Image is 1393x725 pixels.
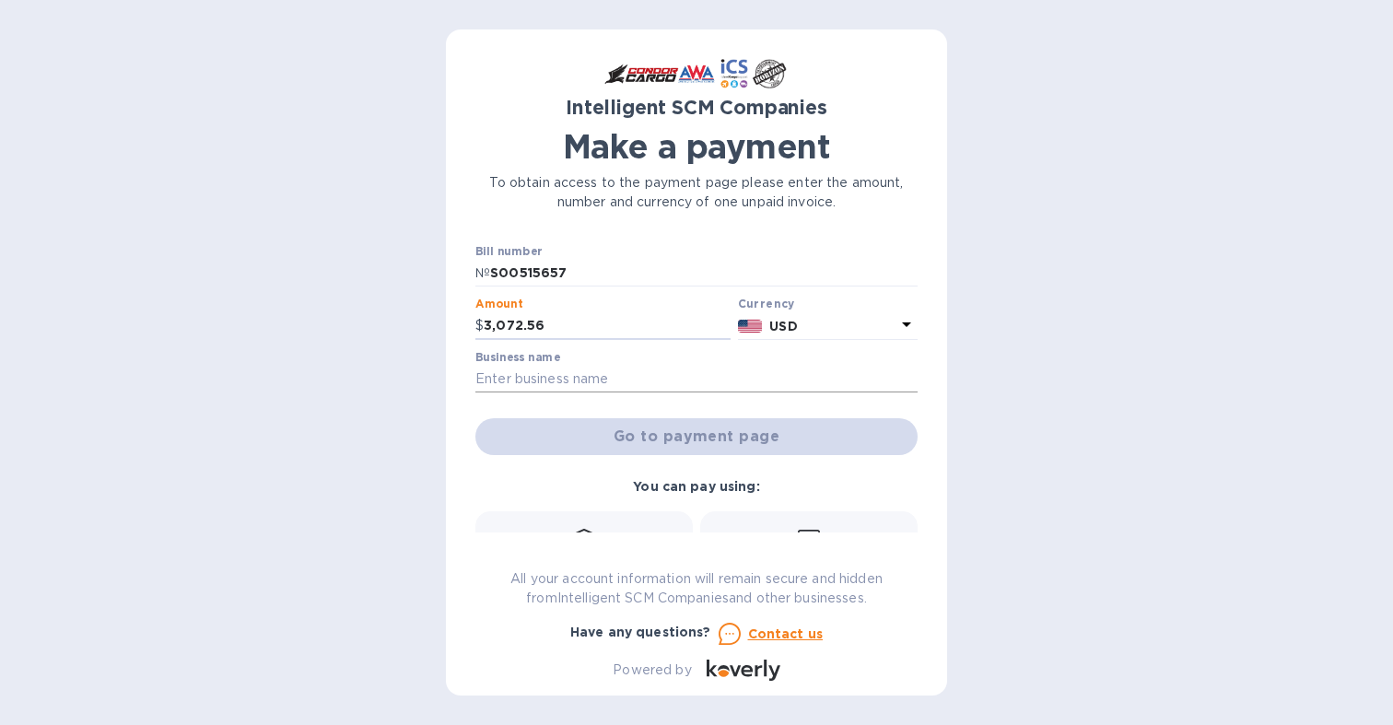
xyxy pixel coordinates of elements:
[633,479,759,494] b: You can pay using:
[738,297,795,310] b: Currency
[475,316,484,335] p: $
[475,263,490,283] p: №
[566,96,827,119] b: Intelligent SCM Companies
[475,173,918,212] p: To obtain access to the payment page please enter the amount, number and currency of one unpaid i...
[475,246,542,257] label: Bill number
[475,569,918,608] p: All your account information will remain secure and hidden from Intelligent SCM Companies and oth...
[475,352,560,363] label: Business name
[490,260,918,287] input: Enter bill number
[738,320,763,333] img: USD
[475,127,918,166] h1: Make a payment
[475,366,918,393] input: Enter business name
[484,312,731,340] input: 0.00
[475,299,522,310] label: Amount
[613,661,691,680] p: Powered by
[769,319,797,333] b: USD
[748,626,824,641] u: Contact us
[570,625,711,639] b: Have any questions?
